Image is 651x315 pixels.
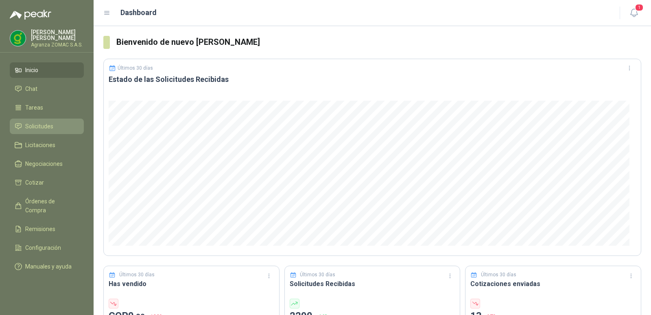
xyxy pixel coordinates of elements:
[25,225,55,233] span: Remisiones
[109,75,636,84] h3: Estado de las Solicitudes Recibidas
[300,271,335,279] p: Últimos 30 días
[25,103,43,112] span: Tareas
[25,197,76,215] span: Órdenes de Compra
[481,271,516,279] p: Últimos 30 días
[120,7,157,18] h1: Dashboard
[31,42,84,47] p: Agranza ZOMAC S.A.S.
[10,10,51,20] img: Logo peakr
[635,4,644,11] span: 1
[10,194,84,218] a: Órdenes de Compra
[119,271,155,279] p: Últimos 30 días
[25,84,37,93] span: Chat
[25,262,72,271] span: Manuales y ayuda
[118,65,153,71] p: Últimos 30 días
[290,279,455,289] h3: Solicitudes Recibidas
[25,178,44,187] span: Cotizar
[109,279,274,289] h3: Has vendido
[10,31,26,46] img: Company Logo
[470,279,636,289] h3: Cotizaciones enviadas
[10,119,84,134] a: Solicitudes
[116,36,641,48] h3: Bienvenido de nuevo [PERSON_NAME]
[31,29,84,41] p: [PERSON_NAME] [PERSON_NAME]
[10,221,84,237] a: Remisiones
[25,159,63,168] span: Negociaciones
[10,137,84,153] a: Licitaciones
[25,141,55,150] span: Licitaciones
[10,62,84,78] a: Inicio
[10,175,84,190] a: Cotizar
[25,122,53,131] span: Solicitudes
[10,100,84,115] a: Tareas
[10,259,84,274] a: Manuales y ayuda
[10,81,84,97] a: Chat
[25,243,61,252] span: Configuración
[10,240,84,256] a: Configuración
[10,156,84,172] a: Negociaciones
[25,66,38,75] span: Inicio
[627,6,641,20] button: 1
